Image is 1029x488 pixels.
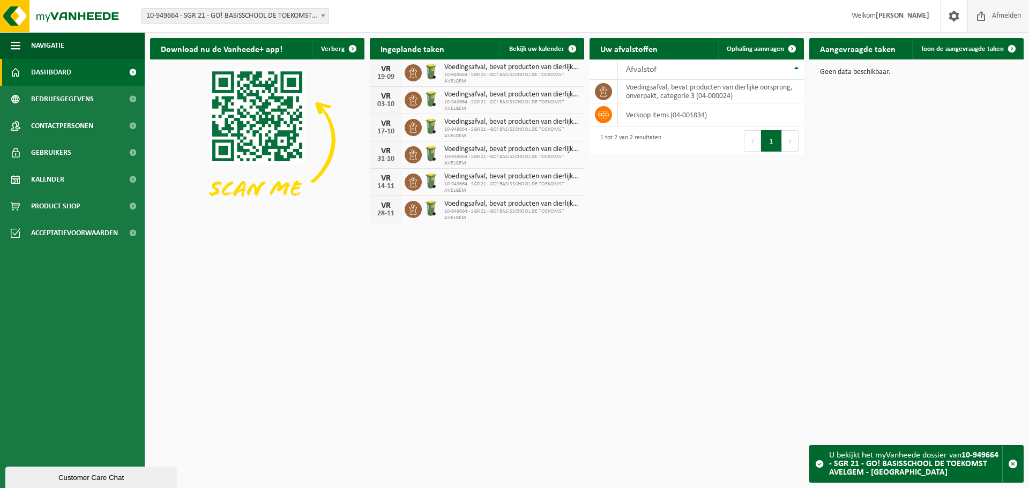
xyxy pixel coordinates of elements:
span: 10-949664 - SGR 21 - GO! BASISSCHOOL DE TOEKOMST AVELGEM [444,72,579,85]
div: 14-11 [375,183,397,190]
button: Previous [744,130,761,152]
span: Gebruikers [31,139,71,166]
td: voedingsafval, bevat producten van dierlijke oorsprong, onverpakt, categorie 3 (04-000024) [618,80,804,103]
div: VR [375,65,397,73]
div: 28-11 [375,210,397,217]
h2: Ingeplande taken [370,38,455,59]
span: 10-949664 - SGR 21 - GO! BASISSCHOOL DE TOEKOMST AVELGEM [444,208,579,221]
span: Contactpersonen [31,112,93,139]
span: 10-949664 - SGR 21 - GO! BASISSCHOOL DE TOEKOMST AVELGEM [444,181,579,194]
h2: Download nu de Vanheede+ app! [150,38,293,59]
img: WB-0140-HPE-GN-50 [422,90,440,108]
p: Geen data beschikbaar. [820,69,1013,76]
img: Download de VHEPlus App [150,59,364,220]
td: verkoop items (04-001834) [618,103,804,126]
span: Dashboard [31,59,71,86]
button: Next [782,130,799,152]
img: WB-0140-HPE-GN-50 [422,199,440,217]
span: Voedingsafval, bevat producten van dierlijke oorsprong, onverpakt, categorie 3 [444,200,579,208]
button: 1 [761,130,782,152]
span: 10-949664 - SGR 21 - GO! BASISSCHOOL DE TOEKOMST AVELGEM - AVELGEM [141,8,329,24]
img: WB-0140-HPE-GN-50 [422,63,440,81]
div: VR [375,119,397,128]
span: Product Shop [31,193,80,220]
a: Bekijk uw kalender [501,38,583,59]
h2: Aangevraagde taken [809,38,906,59]
div: VR [375,201,397,210]
div: VR [375,92,397,101]
span: Bekijk uw kalender [509,46,564,52]
div: 03-10 [375,101,397,108]
span: Kalender [31,166,64,193]
span: 10-949664 - SGR 21 - GO! BASISSCHOOL DE TOEKOMST AVELGEM [444,126,579,139]
span: Afvalstof [626,65,657,74]
div: 17-10 [375,128,397,136]
span: 10-949664 - SGR 21 - GO! BASISSCHOOL DE TOEKOMST AVELGEM - AVELGEM [142,9,329,24]
button: Verberg [312,38,363,59]
div: 31-10 [375,155,397,163]
div: VR [375,147,397,155]
span: Voedingsafval, bevat producten van dierlijke oorsprong, onverpakt, categorie 3 [444,91,579,99]
div: VR [375,174,397,183]
img: WB-0140-HPE-GN-50 [422,117,440,136]
span: Acceptatievoorwaarden [31,220,118,246]
img: WB-0140-HPE-GN-50 [422,172,440,190]
span: 10-949664 - SGR 21 - GO! BASISSCHOOL DE TOEKOMST AVELGEM [444,154,579,167]
div: U bekijkt het myVanheede dossier van [829,446,1002,482]
span: Bedrijfsgegevens [31,86,94,112]
span: 10-949664 - SGR 21 - GO! BASISSCHOOL DE TOEKOMST AVELGEM [444,99,579,112]
strong: 10-949664 - SGR 21 - GO! BASISSCHOOL DE TOEKOMST AVELGEM - [GEOGRAPHIC_DATA] [829,451,998,477]
h2: Uw afvalstoffen [590,38,668,59]
span: Voedingsafval, bevat producten van dierlijke oorsprong, onverpakt, categorie 3 [444,145,579,154]
span: Voedingsafval, bevat producten van dierlijke oorsprong, onverpakt, categorie 3 [444,63,579,72]
a: Ophaling aanvragen [718,38,803,59]
strong: [PERSON_NAME] [876,12,929,20]
iframe: chat widget [5,464,179,488]
span: Verberg [321,46,345,52]
img: WB-0140-HPE-GN-50 [422,145,440,163]
span: Ophaling aanvragen [727,46,784,52]
span: Voedingsafval, bevat producten van dierlijke oorsprong, onverpakt, categorie 3 [444,172,579,181]
span: Voedingsafval, bevat producten van dierlijke oorsprong, onverpakt, categorie 3 [444,118,579,126]
div: 1 tot 2 van 2 resultaten [595,129,661,153]
a: Toon de aangevraagde taken [912,38,1023,59]
span: Navigatie [31,32,64,59]
span: Toon de aangevraagde taken [921,46,1004,52]
div: 19-09 [375,73,397,81]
